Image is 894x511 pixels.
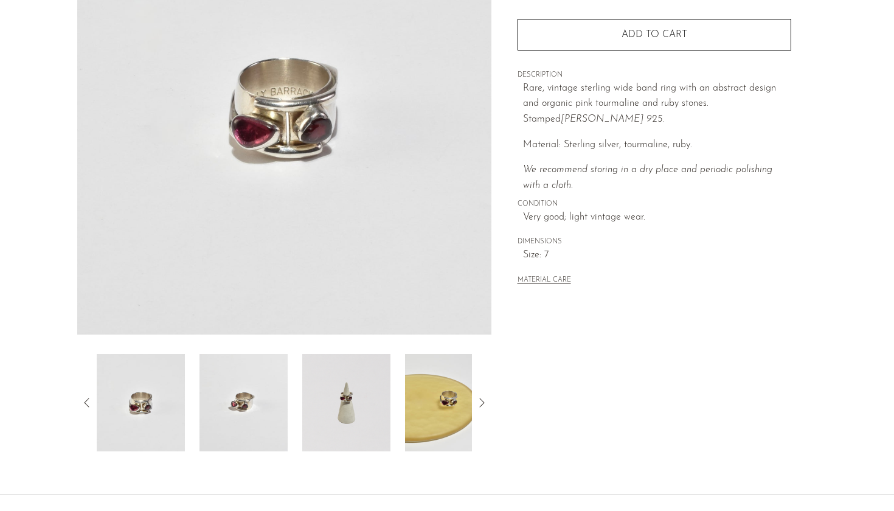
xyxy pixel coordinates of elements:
[302,354,390,451] img: Abstract Tourmaline Ruby Ring
[518,19,791,50] button: Add to cart
[518,237,791,248] span: DIMENSIONS
[523,165,772,190] i: We recommend storing in a dry place and periodic polishing with a cloth.
[518,276,571,285] button: MATERIAL CARE
[523,210,791,226] span: Very good; light vintage wear.
[405,354,493,451] img: Abstract Tourmaline Ruby Ring
[518,70,791,81] span: DESCRIPTION
[523,81,791,128] p: Rare, vintage sterling wide band ring with an abstract design and organic pink tourmaline and rub...
[523,137,791,153] p: Material: Sterling silver, tourmaline, ruby.
[199,354,288,451] img: Abstract Tourmaline Ruby Ring
[561,114,664,124] em: [PERSON_NAME] 925.
[622,30,687,40] span: Add to cart
[518,199,791,210] span: CONDITION
[523,248,791,263] span: Size: 7
[97,354,185,451] img: Abstract Tourmaline Ruby Ring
